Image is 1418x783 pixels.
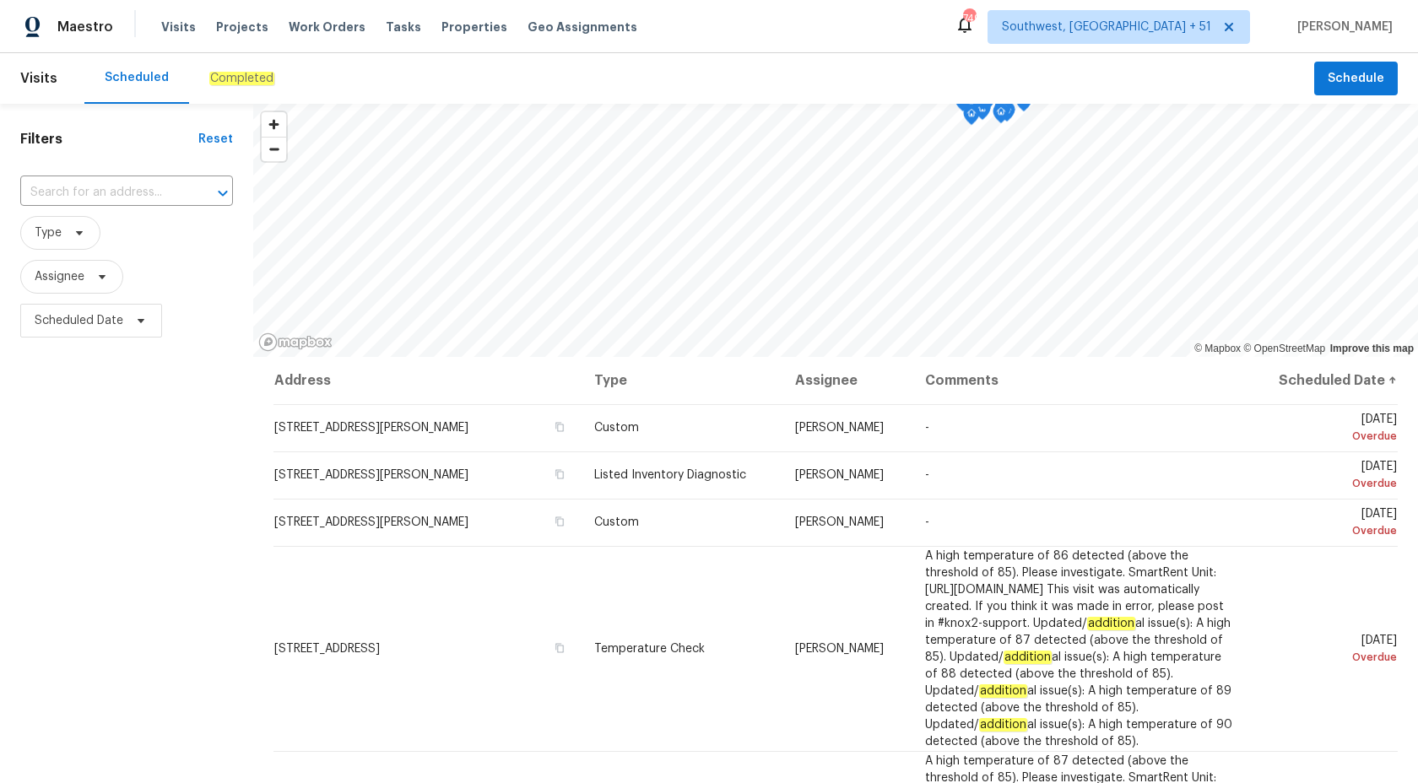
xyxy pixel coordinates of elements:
a: Mapbox [1194,343,1241,354]
span: Zoom out [262,138,286,161]
span: Type [35,224,62,241]
span: Southwest, [GEOGRAPHIC_DATA] + 51 [1002,19,1211,35]
span: Custom [594,422,639,434]
h1: Filters [20,131,198,148]
span: Properties [441,19,507,35]
button: Copy Address [552,514,567,529]
span: Temperature Check [594,643,705,655]
span: Assignee [35,268,84,285]
span: - [925,516,929,528]
span: Work Orders [289,19,365,35]
span: - [925,469,929,481]
span: [DATE] [1263,634,1397,666]
em: addition [1087,617,1135,630]
button: Copy Address [552,467,567,482]
a: OpenStreetMap [1243,343,1325,354]
a: Mapbox homepage [258,332,333,352]
span: [DATE] [1263,413,1397,445]
span: [STREET_ADDRESS][PERSON_NAME] [274,422,468,434]
th: Scheduled Date ↑ [1249,357,1398,404]
span: [DATE] [1263,461,1397,492]
span: [PERSON_NAME] [795,516,884,528]
div: Scheduled [105,69,169,86]
th: Assignee [782,357,912,404]
div: Map marker [1015,91,1032,117]
span: Custom [594,516,639,528]
span: Listed Inventory Diagnostic [594,469,746,481]
span: - [925,422,929,434]
span: [DATE] [1263,508,1397,539]
span: Geo Assignments [528,19,637,35]
span: Visits [20,60,57,97]
span: [PERSON_NAME] [795,643,884,655]
th: Type [581,357,782,404]
div: Overdue [1263,522,1397,539]
span: Maestro [57,19,113,35]
div: Map marker [564,357,581,383]
span: [PERSON_NAME] [1291,19,1393,35]
span: [STREET_ADDRESS][PERSON_NAME] [274,469,468,481]
button: Schedule [1314,62,1398,96]
th: Address [273,357,581,404]
span: Projects [216,19,268,35]
button: Zoom out [262,137,286,161]
button: Copy Address [552,640,567,656]
em: addition [979,684,1027,698]
em: addition [979,718,1027,732]
span: Tasks [386,21,421,33]
span: [PERSON_NAME] [795,469,884,481]
div: Overdue [1263,475,1397,492]
button: Open [211,181,235,205]
div: Overdue [1263,428,1397,445]
div: Map marker [963,105,980,131]
em: addition [1004,651,1052,664]
span: Scheduled Date [35,312,123,329]
div: Reset [198,131,233,148]
span: A high temperature of 86 detected (above the threshold of 85). Please investigate. SmartRent Unit... [925,550,1232,748]
button: Zoom in [262,112,286,137]
em: Completed [209,72,274,85]
button: Copy Address [552,419,567,435]
span: Schedule [1328,68,1384,89]
div: Overdue [1263,649,1397,666]
span: Visits [161,19,196,35]
div: Map marker [993,103,1009,129]
th: Comments [912,357,1249,404]
span: [STREET_ADDRESS] [274,643,380,655]
canvas: Map [253,104,1418,357]
span: [PERSON_NAME] [795,422,884,434]
div: Map marker [955,91,971,117]
span: [STREET_ADDRESS][PERSON_NAME] [274,516,468,528]
a: Improve this map [1330,343,1414,354]
div: 749 [963,10,975,27]
input: Search for an address... [20,180,186,206]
